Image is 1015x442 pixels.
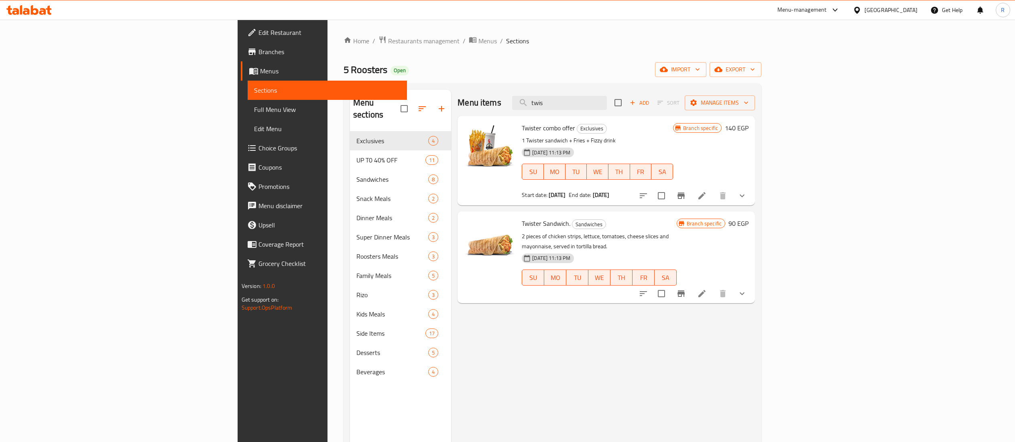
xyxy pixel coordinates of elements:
span: Select section first [652,97,685,109]
button: show more [732,186,752,205]
span: Exclusives [356,136,428,146]
span: Twister combo offer [522,122,575,134]
a: Edit menu item [697,191,707,201]
span: TU [569,166,584,178]
button: FR [630,164,652,180]
a: Choice Groups [241,138,407,158]
span: Coverage Report [258,239,401,249]
div: items [425,328,438,338]
div: items [428,271,438,280]
span: 4 [429,310,438,318]
span: FR [633,166,649,178]
span: Full Menu View [254,105,401,114]
a: Coverage Report [241,235,407,254]
span: Add [629,98,650,107]
button: show more [732,284,752,303]
a: Menus [469,36,497,46]
button: SA [651,164,673,180]
div: Sandwiches [572,219,606,229]
b: [DATE] [593,190,610,200]
span: Side Items [356,328,425,338]
span: Add item [626,97,652,109]
span: [DATE] 11:13 PM [529,254,574,262]
span: Super Dinner Meals [356,232,428,242]
div: Family Meals [356,271,428,280]
div: UP T0 40% OFF11 [350,150,451,170]
span: SA [658,272,673,284]
div: Dinner Meals2 [350,208,451,227]
img: Twister Sandwich. [464,218,515,269]
a: Menus [241,61,407,81]
a: Edit menu item [697,289,707,298]
span: 3 [429,253,438,260]
div: items [428,213,438,223]
button: SU [522,270,544,286]
div: Rizo3 [350,285,451,304]
div: Desserts [356,348,428,357]
img: Twister combo offer [464,122,515,174]
button: TU [565,164,587,180]
span: MO [547,166,562,178]
span: 2 [429,195,438,203]
span: Sandwiches [356,174,428,184]
span: 5 [429,272,438,280]
span: Version: [242,281,261,291]
span: SU [525,272,541,284]
div: Sandwiches8 [350,170,451,189]
nav: breadcrumb [344,36,761,46]
svg: Show Choices [737,289,747,298]
span: WE [592,272,607,284]
span: Rizo [356,290,428,300]
span: Sections [506,36,529,46]
div: Side Items17 [350,324,451,343]
span: 17 [426,330,438,337]
div: Snack Meals2 [350,189,451,208]
li: / [500,36,503,46]
a: Sections [248,81,407,100]
span: 4 [429,368,438,376]
button: Add [626,97,652,109]
span: UP T0 40% OFF [356,155,425,165]
span: import [661,65,700,75]
h6: 90 EGP [728,218,749,229]
span: Select to update [653,285,670,302]
div: items [425,155,438,165]
button: TU [566,270,588,286]
div: Snack Meals [356,194,428,203]
a: Branches [241,42,407,61]
button: sort-choices [634,186,653,205]
span: Restaurants management [388,36,460,46]
div: items [428,251,438,261]
span: Menu disclaimer [258,201,401,211]
span: 2 [429,214,438,222]
a: Restaurants management [378,36,460,46]
span: 11 [426,156,438,164]
b: [DATE] [549,190,565,200]
span: 1.0.0 [262,281,275,291]
a: Full Menu View [248,100,407,119]
div: [GEOGRAPHIC_DATA] [864,6,917,14]
button: TH [608,164,630,180]
button: Branch-specific-item [671,186,691,205]
span: Beverages [356,367,428,377]
span: 8 [429,176,438,183]
span: Twister Sandwich. [522,217,570,229]
span: Get support on: [242,294,279,305]
span: TU [570,272,585,284]
a: Support.OpsPlatform [242,302,293,313]
button: SA [655,270,677,286]
button: WE [588,270,610,286]
div: items [428,174,438,184]
h6: 140 EGP [725,122,749,134]
span: Sort sections [413,99,432,118]
span: Sections [254,85,401,95]
span: 3 [429,233,438,241]
span: Upsell [258,220,401,230]
span: Roosters Meals [356,251,428,261]
div: items [428,136,438,146]
button: delete [713,186,732,205]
